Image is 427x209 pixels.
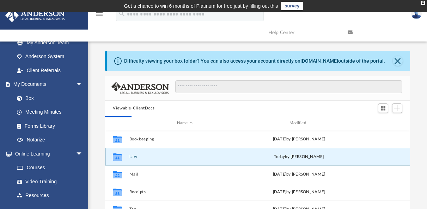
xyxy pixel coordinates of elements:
[393,56,403,66] button: Close
[300,58,338,64] a: [DOMAIN_NAME]
[129,137,240,141] button: Bookkeeping
[129,190,240,194] button: Receipts
[421,1,425,5] div: close
[175,80,402,94] input: Search files and folders
[281,2,303,10] a: survey
[129,120,240,126] div: Name
[243,120,355,126] div: Modified
[10,36,86,50] a: My Anderson Team
[10,189,90,203] a: Resources
[274,155,285,159] span: today
[129,172,240,177] button: Mail
[10,161,90,175] a: Courses
[76,147,90,161] span: arrow_drop_down
[5,77,90,91] a: My Documentsarrow_drop_down
[76,77,90,92] span: arrow_drop_down
[10,119,86,133] a: Forms Library
[108,120,126,126] div: id
[243,136,354,142] div: [DATE] by [PERSON_NAME]
[243,189,354,195] div: [DATE] by [PERSON_NAME]
[95,13,104,18] a: menu
[243,171,354,178] div: [DATE] by [PERSON_NAME]
[358,120,407,126] div: id
[124,2,278,10] div: Get a chance to win 6 months of Platinum for free just by filling out this
[3,8,67,22] img: Anderson Advisors Platinum Portal
[263,19,342,46] a: Help Center
[95,10,104,18] i: menu
[118,9,126,17] i: search
[10,63,90,77] a: Client Referrals
[392,103,403,113] button: Add
[124,57,385,65] div: Difficulty viewing your box folder? You can also access your account directly on outside of the p...
[10,91,86,105] a: Box
[378,103,389,113] button: Switch to Grid View
[113,105,154,112] button: Viewable-ClientDocs
[243,154,354,160] div: by [PERSON_NAME]
[10,105,90,119] a: Meeting Minutes
[129,154,240,159] button: Law
[411,9,422,19] img: User Pic
[5,147,90,161] a: Online Learningarrow_drop_down
[10,133,90,147] a: Notarize
[10,175,86,189] a: Video Training
[10,50,90,64] a: Anderson System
